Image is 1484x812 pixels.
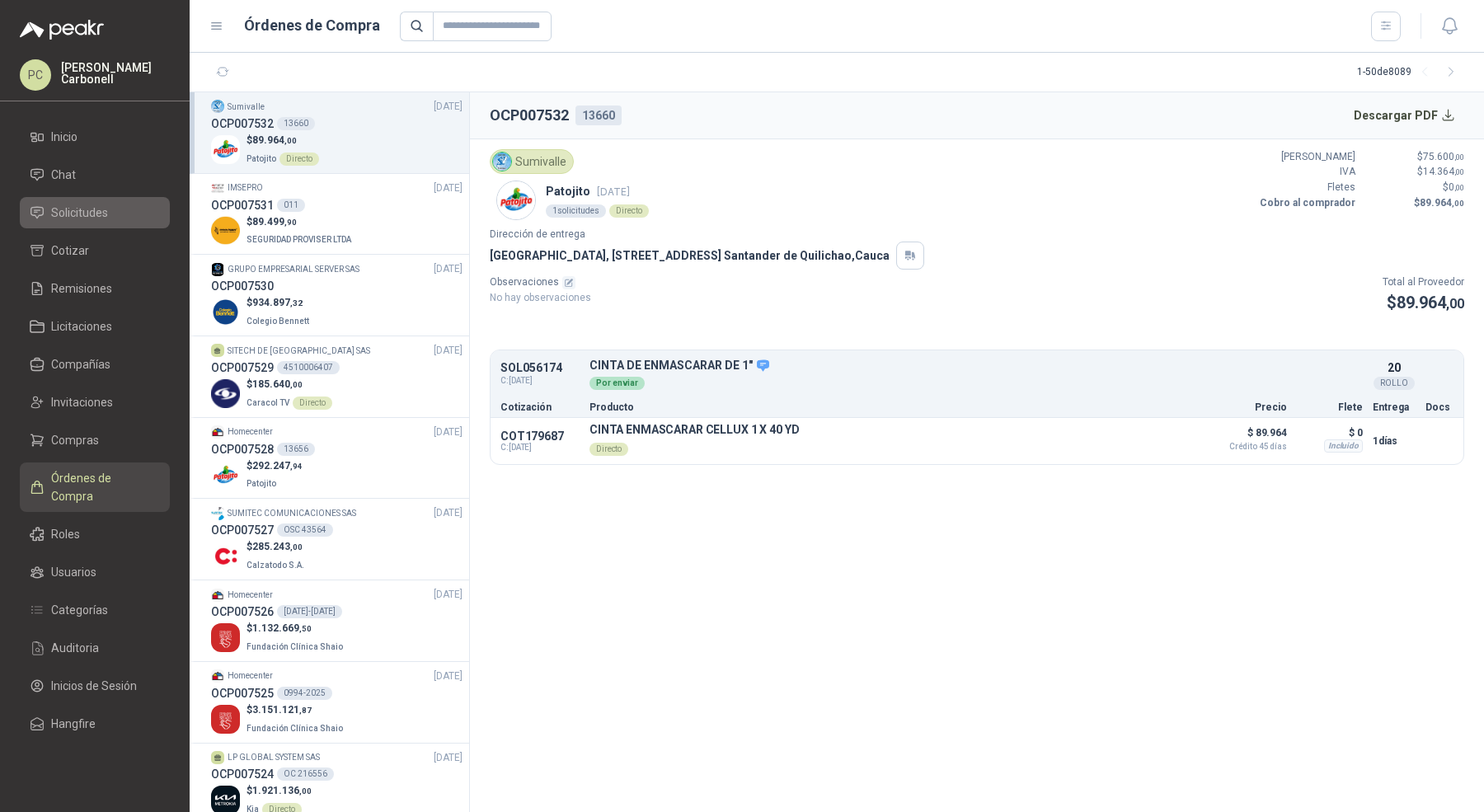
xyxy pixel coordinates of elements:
[247,235,351,244] span: SEGURIDAD PROVISER LTDA
[1420,197,1464,209] span: 89.964
[51,677,137,695] span: Inicios de Sesión
[1452,199,1464,208] span: ,00
[493,153,511,171] img: Company Logo
[228,181,263,195] p: IMSEPRO
[1256,180,1355,195] p: Fletes
[1449,181,1464,193] span: 0
[609,204,649,218] div: Directo
[20,670,170,702] a: Inicios de Sesión
[1256,195,1355,211] p: Cobro al comprador
[211,669,463,736] a: Company LogoHomecenter[DATE] OCP0075250994-2025Company Logo$3.151.121,87Fundación Clínica Shaio
[290,542,303,552] span: ,00
[211,684,274,702] h3: OCP007525
[277,767,334,781] div: OC 216556
[211,705,240,734] img: Company Logo
[228,669,273,683] p: Homecenter
[1256,164,1355,180] p: IVA
[20,519,170,550] a: Roles
[434,669,463,684] span: [DATE]
[211,765,274,783] h3: OCP007524
[247,561,304,570] span: Calzatodo S.A.
[211,359,274,377] h3: OCP007529
[252,134,297,146] span: 89.964
[293,397,332,410] div: Directo
[277,687,332,700] div: 0994-2025
[1383,275,1464,290] p: Total al Proveedor
[490,275,591,290] p: Observaciones
[252,704,312,716] span: 3.151.121
[434,750,463,766] span: [DATE]
[1345,99,1465,132] button: Descargar PDF
[20,556,170,588] a: Usuarios
[589,402,1195,412] p: Producto
[247,398,289,407] span: Caracol TV
[299,624,312,633] span: ,50
[211,542,240,570] img: Company Logo
[211,603,274,621] h3: OCP007526
[1357,59,1464,86] div: 1 - 50 de 8089
[490,246,890,265] p: [GEOGRAPHIC_DATA], [STREET_ADDRESS] Santander de Quilichao , Cauca
[546,204,606,218] div: 1 solicitudes
[434,505,463,521] span: [DATE]
[279,153,319,166] div: Directo
[228,425,273,439] p: Homecenter
[211,379,240,408] img: Company Logo
[20,121,170,153] a: Inicio
[490,290,591,306] p: No hay observaciones
[290,462,303,471] span: ,94
[211,181,463,248] a: Company LogoIMSEPRO[DATE] OCP007531011Company Logo$89.499,90SEGURIDAD PROVISER LTDA
[1397,293,1464,312] span: 89.964
[434,181,463,196] span: [DATE]
[51,563,96,581] span: Usuarios
[211,343,463,411] a: SITECH DE [GEOGRAPHIC_DATA] SAS[DATE] OCP0075294510006407Company Logo$185.640,00Caracol TVDirecto
[299,786,312,796] span: ,00
[434,587,463,603] span: [DATE]
[211,263,224,276] img: Company Logo
[500,429,580,443] p: COT179687
[546,182,649,200] p: Patojito
[1373,431,1416,451] p: 1 días
[20,273,170,304] a: Remisiones
[575,106,622,125] div: 13660
[211,196,274,214] h3: OCP007531
[51,166,76,184] span: Chat
[1205,402,1287,412] p: Precio
[252,297,303,308] span: 934.897
[51,279,112,298] span: Remisiones
[20,311,170,342] a: Licitaciones
[1454,153,1464,162] span: ,00
[589,423,799,436] p: CINTA ENMASCARAR CELLUX 1 X 40 YD
[211,298,240,326] img: Company Logo
[51,242,89,260] span: Cotizar
[51,128,77,146] span: Inicio
[277,361,340,374] div: 4510006407
[247,214,355,230] p: $
[211,99,463,167] a: Company LogoSumivalle[DATE] OCP00753213660Company Logo$89.964,00PatojitoDirecto
[252,378,303,390] span: 185.640
[500,362,580,374] p: SOL056174
[20,159,170,190] a: Chat
[1423,151,1464,162] span: 75.600
[20,387,170,418] a: Invitaciones
[51,431,99,449] span: Compras
[1205,423,1287,451] p: $ 89.964
[1373,402,1416,412] p: Entrega
[252,785,312,796] span: 1.921.136
[252,541,303,552] span: 285.243
[490,149,574,174] div: Sumivalle
[1374,377,1415,390] div: ROLLO
[61,62,170,85] p: [PERSON_NAME] Carbonell
[247,621,346,636] p: $
[20,197,170,228] a: Solicitudes
[1297,402,1363,412] p: Flete
[211,115,274,133] h3: OCP007532
[284,218,297,227] span: ,90
[211,589,224,602] img: Company Logo
[51,204,108,222] span: Solicitudes
[290,380,303,389] span: ,00
[20,462,170,512] a: Órdenes de Compra
[228,589,273,602] p: Homecenter
[211,425,224,439] img: Company Logo
[20,349,170,380] a: Compañías
[1446,296,1464,312] span: ,00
